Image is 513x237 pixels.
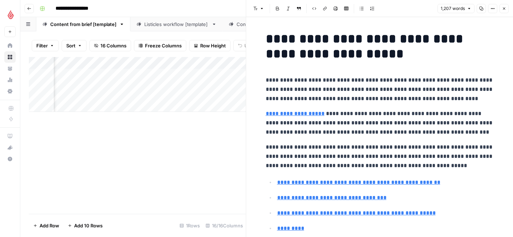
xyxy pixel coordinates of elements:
[203,220,246,231] div: 16/16 Columns
[50,21,116,28] div: Content from brief [template]
[100,42,126,49] span: 16 Columns
[66,42,76,49] span: Sort
[4,63,16,74] a: Your Data
[145,42,182,49] span: Freeze Columns
[4,74,16,86] a: Usage
[36,17,130,31] a: Content from brief [template]
[200,42,226,49] span: Row Height
[4,86,16,97] a: Settings
[4,142,16,153] button: What's new?
[437,4,475,13] button: 1,207 words
[130,17,223,31] a: Listicles workflow [template]
[4,6,16,24] button: Workspace: Lightspeed
[89,40,131,51] button: 16 Columns
[4,51,16,63] a: Browse
[441,5,465,12] span: 1,207 words
[4,8,17,21] img: Lightspeed Logo
[36,42,48,49] span: Filter
[223,17,326,31] a: Content from keyword [template]
[29,220,63,231] button: Add Row
[177,220,203,231] div: 1 Rows
[32,40,59,51] button: Filter
[233,40,261,51] button: Undo
[4,153,16,165] button: Help + Support
[237,21,312,28] div: Content from keyword [template]
[4,130,16,142] a: AirOps Academy
[144,21,209,28] div: Listicles workflow [template]
[134,40,186,51] button: Freeze Columns
[189,40,230,51] button: Row Height
[74,222,103,229] span: Add 10 Rows
[63,220,107,231] button: Add 10 Rows
[4,40,16,51] a: Home
[62,40,87,51] button: Sort
[5,142,15,153] div: What's new?
[40,222,59,229] span: Add Row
